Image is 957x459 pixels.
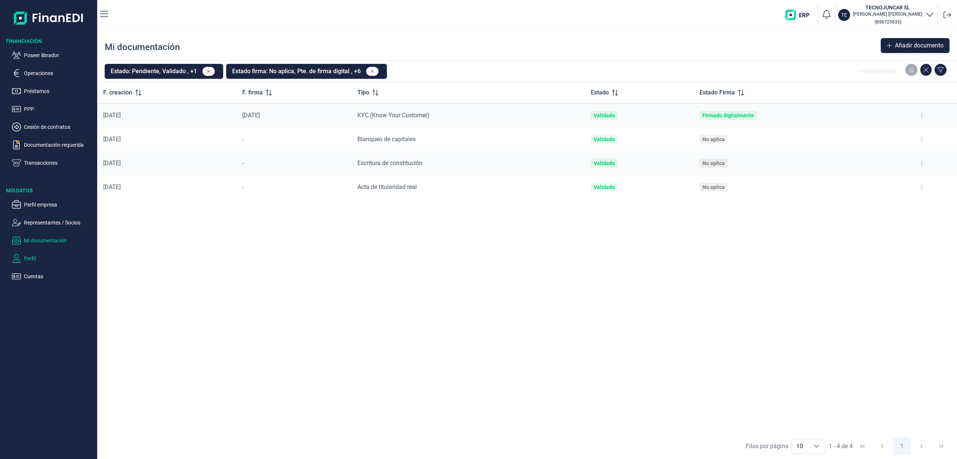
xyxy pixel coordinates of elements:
[12,105,94,114] button: PPP
[242,112,345,119] div: [DATE]
[103,112,230,119] div: [DATE]
[792,439,807,453] span: 10
[24,200,94,209] p: Perfil empresa
[24,254,94,263] p: Perfil
[12,87,94,96] button: Préstamos
[105,64,223,79] button: Estado: Pendiente, Validado , +1
[702,160,725,166] div: No aplica
[242,136,345,143] div: -
[702,184,725,190] div: No aplica
[895,41,944,50] span: Añadir documento
[893,437,911,455] button: Page 1
[12,122,94,131] button: Cesión de contratos
[12,218,94,227] button: Representantes / Socios
[873,437,891,455] button: Previous Page
[24,69,94,78] p: Operaciones
[103,183,230,191] div: [DATE]
[24,87,94,96] p: Préstamos
[785,10,815,20] img: erp
[699,88,735,97] span: Estado Firma
[242,88,263,97] span: F. firma
[12,69,94,78] button: Operaciones
[24,51,94,60] p: Poseer librador
[12,272,94,281] button: Cuentas
[357,136,416,143] span: Blanqueo de capitales
[841,11,847,19] p: TE
[829,443,853,449] span: 1 - 4 de 4
[24,140,94,149] p: Documentación requerida
[226,64,387,79] button: Estado firma: No aplica, Pte. de firma digital , +6
[242,159,345,167] div: -
[913,437,930,455] button: Next Page
[838,4,934,26] button: TETECNOJUNCAR SL[PERSON_NAME] [PERSON_NAME](B56725633)
[103,136,230,143] div: [DATE]
[853,11,922,17] p: [PERSON_NAME] [PERSON_NAME]
[24,218,94,227] p: Representantes / Socios
[594,184,615,190] div: Validado
[357,183,417,190] span: Acta de titularidad real
[594,136,615,142] div: Validado
[103,159,230,167] div: [DATE]
[103,88,132,97] span: F. creación
[105,41,180,53] div: Mi documentación
[12,51,94,60] button: Poseer librador
[357,88,369,97] span: Tipo
[746,442,788,451] div: Filas por página
[357,112,430,119] span: KYC (Know Your Customer)
[24,158,94,167] p: Transacciones
[853,437,871,455] button: First Page
[874,19,901,25] small: Copiar cif
[591,88,609,97] span: Estado
[12,254,94,263] button: Perfil
[24,272,94,281] p: Cuentas
[932,437,950,455] button: Last Page
[12,158,94,167] button: Transacciones
[12,236,94,245] button: Mi documentación
[12,140,94,149] button: Documentación requerida
[594,112,615,118] div: Validado
[242,183,345,191] div: -
[594,160,615,166] div: Validado
[702,136,725,142] div: No aplica
[12,200,94,209] button: Perfil empresa
[24,236,94,245] p: Mi documentación
[853,4,922,11] h3: TECNOJUNCAR SL
[24,122,94,131] p: Cesión de contratos
[881,38,950,53] button: Añadir documento
[807,439,825,453] div: Choose
[14,6,84,30] img: Logo de aplicación
[702,112,754,118] div: Firmado digitalmente
[24,105,94,114] p: PPP
[357,159,422,167] span: Escritura de constitución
